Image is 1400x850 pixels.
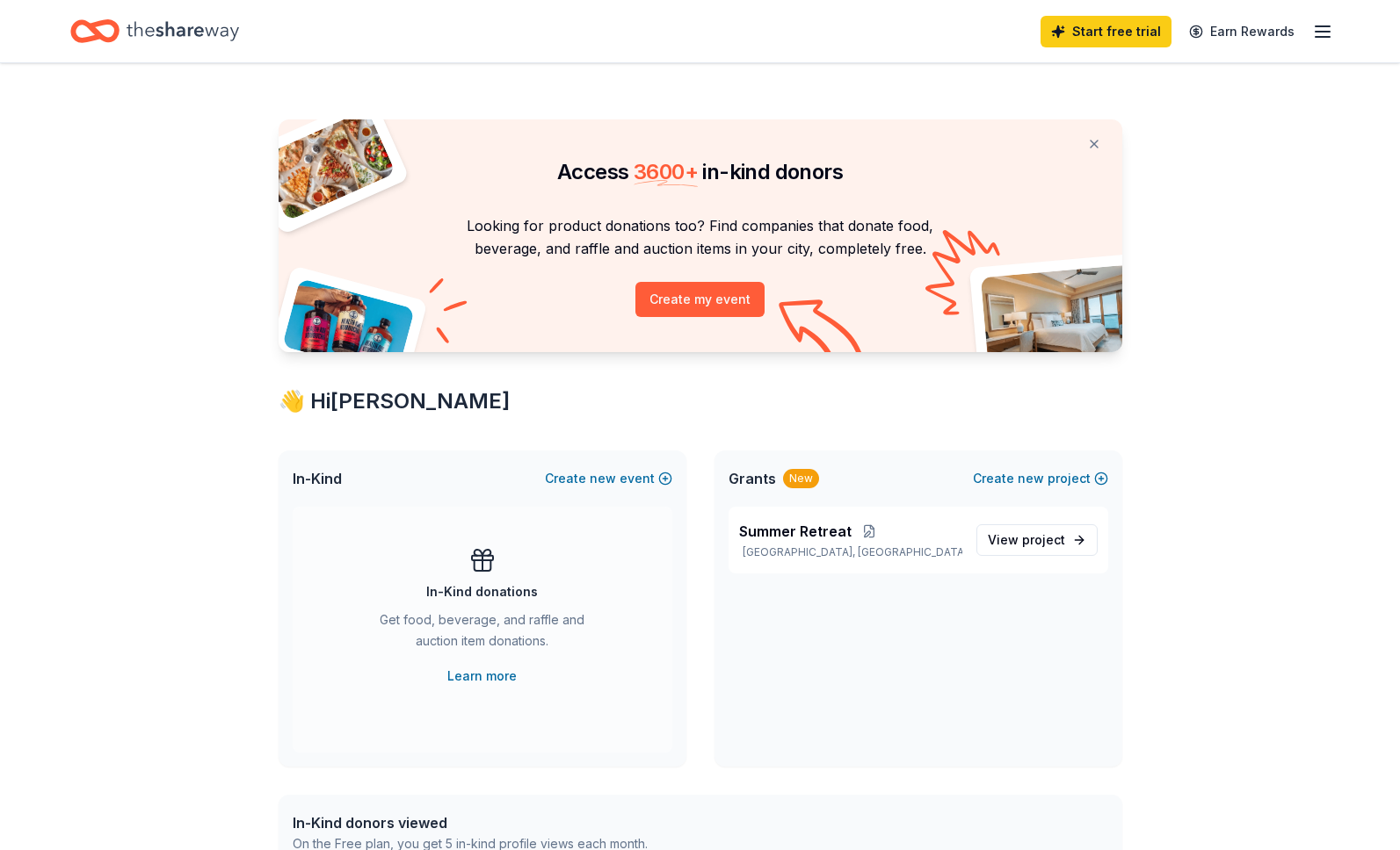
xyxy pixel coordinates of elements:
img: Curvy arrow [779,299,867,365]
div: Get food, beverage, and raffle and auction item donations. [363,609,602,659]
p: Looking for product donations too? Find companies that donate food, beverage, and raffle and auct... [300,214,1101,261]
a: Home [70,11,239,52]
div: 👋 Hi [PERSON_NAME] [279,387,1122,415]
button: Createnewproject [973,468,1108,489]
span: new [1018,468,1044,489]
div: New [783,469,819,488]
span: Grants [729,468,776,489]
span: View [988,529,1065,551]
p: [GEOGRAPHIC_DATA], [GEOGRAPHIC_DATA] [739,545,962,559]
div: In-Kind donations [426,581,538,602]
button: Createnewevent [545,468,672,489]
span: Access in-kind donors [557,159,843,184]
span: project [1022,532,1065,547]
img: Pizza [258,109,395,221]
div: In-Kind donors viewed [293,812,648,833]
a: View project [976,524,1098,556]
button: Create my event [635,282,765,317]
a: Earn Rewards [1179,16,1305,47]
a: Learn more [447,666,517,687]
span: 3600 + [634,159,698,184]
span: new [590,468,616,489]
span: Summer Retreat [739,521,852,542]
a: Start free trial [1041,16,1172,47]
span: In-Kind [293,468,342,489]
